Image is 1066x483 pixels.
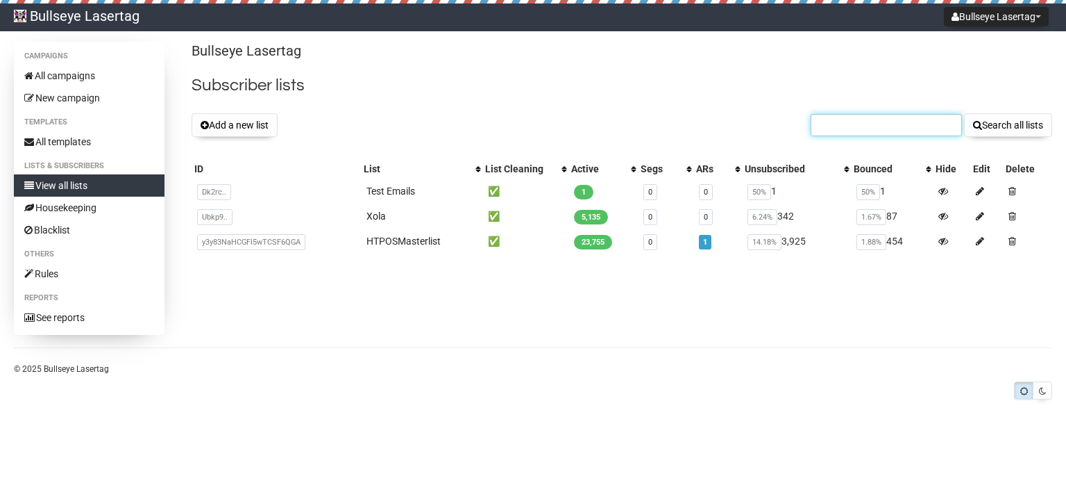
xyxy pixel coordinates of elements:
button: Search all lists [964,113,1052,137]
li: Campaigns [14,48,164,65]
span: 50% [747,184,771,200]
h2: Subscriber lists [192,73,1052,98]
span: 14.18% [747,234,781,250]
a: 0 [704,213,708,222]
li: Templates [14,114,164,131]
th: Edit: No sort applied, sorting is disabled [970,159,1003,179]
a: Housekeeping [14,197,164,219]
div: ID [194,162,358,176]
a: See reports [14,306,164,329]
span: y3y83NaHCGFl5wTCSF6QGA [197,234,305,250]
td: ✅ [482,204,568,229]
div: ARs [696,162,728,176]
div: Edit [973,162,1000,176]
a: HTPOSMasterlist [366,236,441,247]
div: List Cleaning [485,162,555,176]
span: Ubkp9.. [197,209,232,225]
a: All campaigns [14,65,164,87]
a: 0 [648,188,652,197]
th: ID: No sort applied, sorting is disabled [192,159,361,179]
td: ✅ [482,229,568,254]
span: 6.24% [747,209,777,225]
a: New campaign [14,87,164,109]
a: 0 [648,213,652,222]
th: Segs: No sort applied, activate to apply an ascending sort [638,159,693,179]
td: 3,925 [742,229,852,254]
p: © 2025 Bullseye Lasertag [14,361,1052,377]
td: 1 [851,179,933,204]
a: 1 [703,238,707,247]
div: Delete [1006,162,1049,176]
th: List: No sort applied, activate to apply an ascending sort [361,159,482,179]
div: Active [571,162,625,176]
span: 1 [574,185,593,199]
div: Bounced [854,162,919,176]
td: ✅ [482,179,568,204]
td: 342 [742,204,852,229]
li: Others [14,246,164,263]
a: 0 [704,188,708,197]
th: List Cleaning: No sort applied, activate to apply an ascending sort [482,159,568,179]
div: Hide [936,162,967,176]
button: Bullseye Lasertag [944,7,1049,26]
a: Test Emails [366,186,415,197]
span: 5,135 [574,210,608,224]
a: All templates [14,131,164,153]
th: Bounced: No sort applied, activate to apply an ascending sort [851,159,933,179]
img: 60.jpg [14,10,26,22]
th: Unsubscribed: No sort applied, activate to apply an ascending sort [742,159,852,179]
a: Xola [366,211,386,222]
div: Unsubscribed [745,162,838,176]
th: Delete: No sort applied, sorting is disabled [1003,159,1052,179]
div: Segs [641,162,679,176]
a: Blacklist [14,219,164,241]
p: Bullseye Lasertag [192,42,1052,60]
div: List [364,162,468,176]
span: 50% [856,184,880,200]
td: 87 [851,204,933,229]
td: 1 [742,179,852,204]
span: 1.67% [856,209,886,225]
li: Lists & subscribers [14,158,164,174]
span: 1.88% [856,234,886,250]
a: Rules [14,263,164,285]
th: ARs: No sort applied, activate to apply an ascending sort [693,159,742,179]
th: Hide: No sort applied, sorting is disabled [933,159,970,179]
button: Add a new list [192,113,278,137]
td: 454 [851,229,933,254]
li: Reports [14,290,164,306]
span: 23,755 [574,235,612,249]
a: 0 [648,238,652,247]
th: Active: No sort applied, activate to apply an ascending sort [568,159,638,179]
span: Dk2rc.. [197,184,231,200]
a: View all lists [14,174,164,197]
